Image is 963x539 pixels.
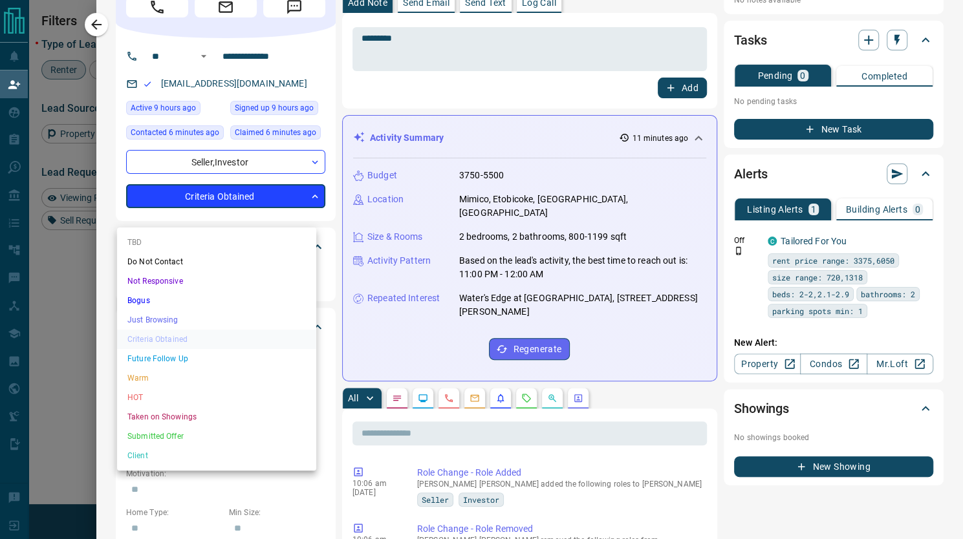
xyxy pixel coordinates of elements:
[117,427,316,446] li: Submitted Offer
[117,407,316,427] li: Taken on Showings
[117,388,316,407] li: HOT
[117,446,316,465] li: Client
[117,252,316,271] li: Do Not Contact
[117,291,316,310] li: Bogus
[117,310,316,330] li: Just Browsing
[117,271,316,291] li: Not Responsive
[117,233,316,252] li: TBD
[117,368,316,388] li: Warm
[117,349,316,368] li: Future Follow Up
